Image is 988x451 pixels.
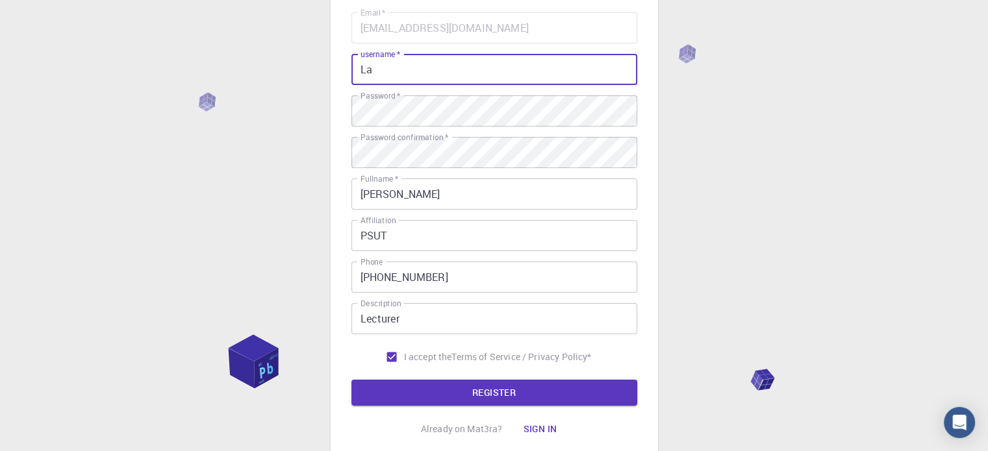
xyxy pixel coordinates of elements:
label: username [361,49,400,60]
label: Fullname [361,173,398,184]
label: Phone [361,256,383,267]
label: Password confirmation [361,132,448,143]
p: Already on Mat3ra? [421,422,503,435]
label: Affiliation [361,215,396,226]
button: Sign in [513,416,567,442]
a: Terms of Service / Privacy Policy* [451,350,591,363]
label: Password [361,90,400,101]
span: I accept the [404,350,452,363]
label: Email [361,7,385,18]
button: REGISTER [351,380,637,406]
p: Terms of Service / Privacy Policy * [451,350,591,363]
div: Open Intercom Messenger [944,407,975,438]
label: Description [361,298,401,309]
